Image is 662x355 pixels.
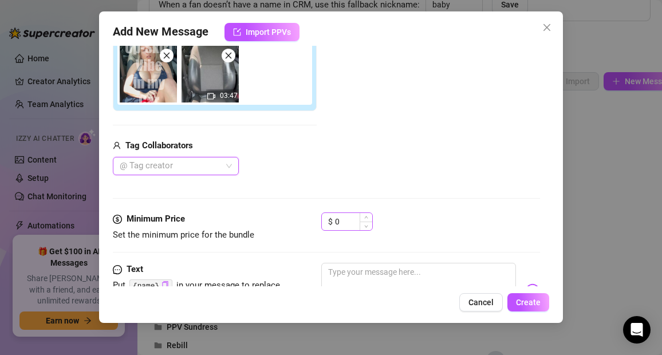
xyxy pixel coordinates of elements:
img: media [120,45,177,102]
span: Increase Value [360,213,372,222]
span: Set the minimum price for the bundle [113,230,254,240]
span: Create [516,298,541,307]
span: close [163,52,171,60]
strong: Minimum Price [127,214,185,224]
div: Open Intercom Messenger [623,316,651,344]
span: Cancel [468,298,494,307]
span: message [113,263,122,277]
button: Close [538,18,556,37]
span: Close [538,23,556,32]
span: Import PPVs [246,27,291,37]
img: svg%3e [525,283,540,298]
span: dollar [113,212,122,226]
span: import [233,28,241,36]
span: Add New Message [113,23,208,41]
strong: Text [127,264,143,274]
div: 03:47 [182,45,239,102]
span: user [113,139,121,153]
code: {name} [129,279,172,291]
span: Decrease Value [360,222,372,230]
span: down [364,224,368,228]
button: Cancel [459,293,503,311]
span: copy [161,281,169,289]
span: video-camera [207,92,215,100]
img: media [182,45,239,102]
span: close [542,23,551,32]
strong: Tag Collaborators [125,140,193,151]
button: Import PPVs [224,23,300,41]
span: Put in your message to replace it with the fan's first name. [113,280,280,304]
span: 03:47 [220,92,238,100]
span: up [364,215,368,219]
span: close [224,52,233,60]
button: Click to Copy [161,281,169,290]
button: Create [507,293,549,311]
